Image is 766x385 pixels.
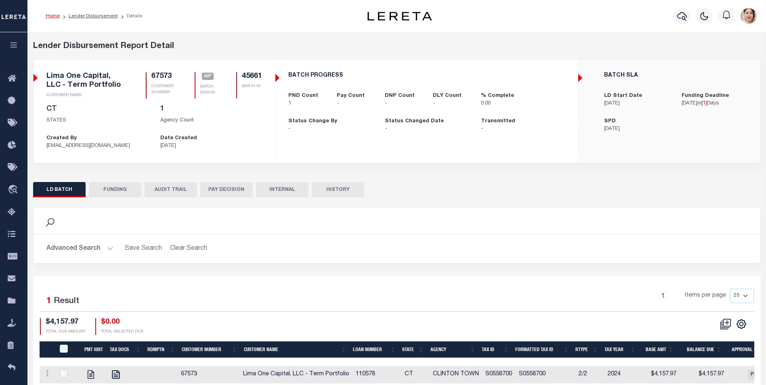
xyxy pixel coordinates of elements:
th: Tax Docs: activate to sort column ascending [107,341,144,358]
p: - [337,100,373,108]
p: 1 [288,100,324,108]
h5: Lima One Capital, LLC - Term Portfolio [46,72,127,90]
td: S0558700 [482,366,516,383]
button: HISTORY [312,182,364,197]
a: Home [46,14,60,19]
th: Loan Number: activate to sort column ascending [350,341,399,358]
span: Items per page [685,291,726,300]
label: LD Start Date [604,92,642,100]
button: LD BATCH [33,182,86,197]
p: [DATE] [160,142,262,150]
span: 1 [703,101,705,106]
h5: 1 [160,105,262,114]
p: TOTAL SELECTED DUE [101,329,143,335]
th: &nbsp;&nbsp;&nbsp;&nbsp;&nbsp;&nbsp;&nbsp;&nbsp;&nbsp;&nbsp; [40,341,55,358]
th: Base Amt: activate to sort column ascending [639,341,677,358]
button: PAY DECISION [200,182,253,197]
h5: 67573 [151,72,175,81]
p: CUSTOMER NAME [46,92,127,98]
button: INTERNAL [256,182,308,197]
h5: 45661 [242,72,262,81]
th: Customer Number: activate to sort column ascending [178,341,241,358]
th: Customer Name: activate to sort column ascending [241,341,350,358]
label: Result [54,295,79,308]
p: CUSTOMER NUMBER [151,84,175,96]
p: STATES [46,117,148,125]
p: BATCH ID [242,84,262,90]
td: CLINTON TOWN [430,366,482,383]
label: PND Count [288,92,318,100]
span: [DATE] [682,101,697,106]
li: Details [118,13,143,20]
p: [DATE] [604,125,669,133]
h4: $0.00 [101,318,143,327]
span: [ ] [701,101,707,106]
td: 67573 [178,366,239,383]
p: - [433,100,469,108]
label: DNP Count [385,92,415,100]
p: 0.00 [481,100,517,108]
label: Funding Deadline [682,92,729,100]
label: Transmitted [481,117,515,126]
th: Pmt Hist [81,341,107,358]
label: DLY Count [433,92,462,100]
td: S0558700 [516,366,575,383]
label: Status Change By [288,117,337,126]
label: Created By [46,134,77,142]
p: - [385,100,421,108]
th: Tax Id: activate to sort column ascending [478,341,512,358]
img: logo-dark.svg [367,12,432,21]
span: 1 [46,297,51,305]
label: SPD [604,117,616,126]
th: Rdmptn: activate to sort column ascending [144,341,178,358]
td: Lima One Capital, LLC - Term Portfolio [240,366,353,383]
h5: BATCH SLA [604,72,747,79]
th: Agency: activate to sort column ascending [427,341,478,358]
label: Pay Count [337,92,365,100]
td: 110578 [353,366,401,383]
a: 1 [659,291,667,300]
p: in Days [682,100,747,108]
p: BATCH STATUS [200,84,217,96]
td: CT [401,366,430,383]
p: - [385,125,469,133]
p: - [288,125,372,133]
td: 2/2 [575,366,604,383]
th: PayeePmtBatchStatus [55,341,81,358]
button: FUNDING [89,182,141,197]
button: AUDIT TRAIL [145,182,197,197]
td: $4,157.97 [680,366,727,383]
h4: $4,157.97 [46,318,86,327]
h5: BATCH PROGRESS [288,72,565,79]
p: TOTAL DUE AMOUNT [46,329,86,335]
p: - [481,125,565,133]
th: Formatted Tax Id: activate to sort column ascending [512,341,572,358]
i: travel_explore [8,185,21,195]
td: $4,157.97 [642,366,680,383]
div: Lender Disbursement Report Detail [33,40,761,52]
p: [DATE] [604,100,669,108]
td: 2024 [604,366,642,383]
th: State: activate to sort column ascending [399,341,427,358]
label: Status Changed Date [385,117,444,126]
th: Balance Due: activate to sort column ascending [677,341,725,358]
p: [EMAIL_ADDRESS][DOMAIN_NAME] [46,142,148,150]
a: Lender Disbursement [69,14,118,19]
th: Tax Year: activate to sort column ascending [601,341,639,358]
button: Advanced Search [46,241,113,257]
h5: CT [46,105,148,114]
th: RType: activate to sort column ascending [572,341,601,358]
label: % Complete [481,92,514,100]
span: PND [748,370,764,379]
label: Date Created [160,134,197,142]
p: Agency Count [160,117,262,125]
a: AIP [202,73,214,80]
